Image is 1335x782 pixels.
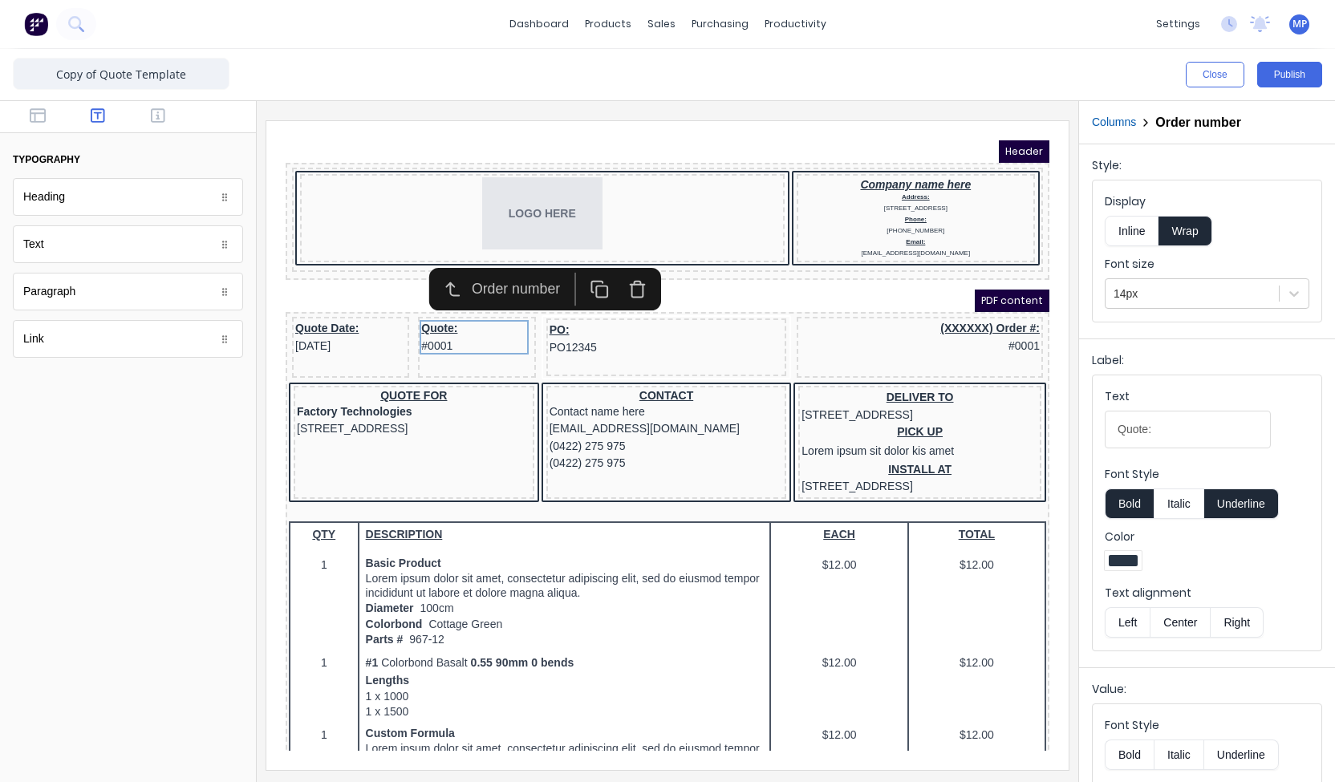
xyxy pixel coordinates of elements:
[332,132,370,165] button: Delete
[516,321,753,355] div: INSTALL AT[STREET_ADDRESS]
[3,26,761,136] div: LOGO HERECompany name hereAddress:[STREET_ADDRESS]Phone:[PHONE_NUMBER]Email:[EMAIL_ADDRESS][DOMAI...
[684,12,757,36] div: purchasing
[148,132,185,165] button: Select parent
[13,225,243,263] div: Text
[1148,12,1208,36] div: settings
[13,58,229,90] input: Enter template name here
[264,249,498,263] div: CONTACT
[1154,488,1204,519] button: Italic
[501,12,577,36] a: dashboard
[514,96,746,119] div: Email:[EMAIL_ADDRESS][DOMAIN_NAME]
[264,280,498,298] div: [EMAIL_ADDRESS][DOMAIN_NAME]
[3,175,761,242] div: Quote Date:[DATE]Quote:#0001PO:PO12345(XXXXXX) Order #:#0001
[516,283,753,321] div: PICK UPLorem ipsum sit dolor kis amet
[1186,62,1244,87] button: Close
[264,298,498,315] div: (0422) 275 975
[689,149,764,172] span: PDF content
[1105,717,1309,733] label: Font Style
[1155,115,1241,130] h2: Order number
[1092,114,1136,131] button: Columns
[757,12,834,36] div: productivity
[23,188,65,205] div: Heading
[264,263,498,281] div: Contact name here
[514,180,754,214] div: (XXXXXX) Order #:#0001
[1105,585,1309,601] label: Text alignment
[577,12,639,36] div: products
[13,273,243,310] div: Paragraph
[1105,256,1309,272] label: Font size
[1292,17,1307,31] span: MP
[516,249,753,283] div: DELIVER TO[STREET_ADDRESS]
[11,249,245,263] div: QUOTE FOR
[264,181,498,216] div: PO:PO12345
[1092,352,1322,375] div: Label:
[1204,739,1279,770] button: Underline
[1105,216,1158,246] button: Inline
[264,314,498,332] div: (0422) 275 975
[1105,607,1150,638] button: Left
[23,283,75,300] div: Paragraph
[23,330,44,347] div: Link
[186,138,284,160] div: Order number
[10,180,120,214] div: Quote Date:[DATE]
[1204,488,1279,519] button: Underline
[1105,466,1309,482] label: Font Style
[1105,193,1309,209] label: Display
[1211,607,1264,638] button: Right
[13,178,243,216] div: Heading
[24,12,48,36] img: Factory
[1092,681,1322,703] div: Value:
[13,320,243,358] div: Link
[11,280,245,298] div: [STREET_ADDRESS]
[1092,157,1322,180] div: Style:
[23,236,44,253] div: Text
[136,180,246,214] div: Quote:#0001
[1150,607,1211,638] button: Center
[514,51,746,74] div: Address:[STREET_ADDRESS]
[13,152,80,167] div: typography
[10,30,754,128] div: LOGO HERECompany name hereAddress:[STREET_ADDRESS]Phone:[PHONE_NUMBER]Email:[EMAIL_ADDRESS][DOMAI...
[514,37,746,51] div: Company name here
[639,12,684,36] div: sales
[13,146,243,173] button: typography
[18,37,496,109] div: LOGO HERE
[1105,529,1309,545] label: Color
[1257,62,1322,87] button: Publish
[514,74,746,96] div: Phone:[PHONE_NUMBER]
[1105,411,1271,448] input: Text
[3,242,761,365] div: QUOTE FORFactory Technologies[STREET_ADDRESS]CONTACTContact name here[EMAIL_ADDRESS][DOMAIN_NAME]...
[11,263,245,281] div: Factory Technologies
[1105,388,1271,411] div: Text
[1158,216,1211,246] button: Wrap
[1105,488,1154,519] button: Bold
[294,132,332,165] button: Duplicate
[1105,739,1154,770] button: Bold
[1154,739,1204,770] button: Italic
